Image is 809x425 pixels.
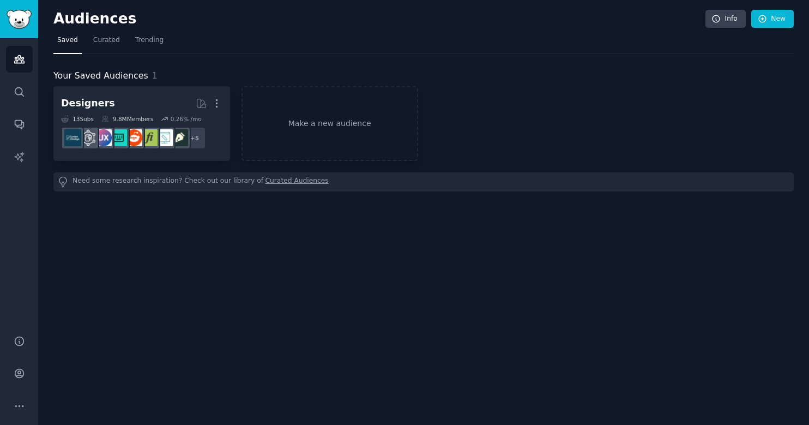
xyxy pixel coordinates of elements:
a: Info [705,10,746,28]
a: Curated Audiences [265,176,329,188]
span: Your Saved Audiences [53,69,148,83]
img: userexperience [80,129,96,146]
span: Trending [135,35,164,45]
a: Designers13Subs9.8MMembers0.26% /mo+5graphic_designweb_designtypographylogodesignUI_DesignUXDesig... [53,86,230,161]
a: Trending [131,32,167,54]
div: 0.26 % /mo [171,115,202,123]
img: web_design [156,129,173,146]
div: Designers [61,97,115,110]
img: UXDesign [95,129,112,146]
img: GummySearch logo [7,10,32,29]
img: typography [141,129,158,146]
span: Saved [57,35,78,45]
div: 9.8M Members [101,115,153,123]
a: Saved [53,32,82,54]
img: UI_Design [110,129,127,146]
div: + 5 [183,127,206,149]
a: New [751,10,794,28]
h2: Audiences [53,10,705,28]
span: Curated [93,35,120,45]
a: Make a new audience [242,86,418,161]
div: 13 Sub s [61,115,94,123]
img: learndesign [64,129,81,146]
div: Need some research inspiration? Check out our library of [53,172,794,191]
img: logodesign [125,129,142,146]
span: 1 [152,70,158,81]
a: Curated [89,32,124,54]
img: graphic_design [171,129,188,146]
